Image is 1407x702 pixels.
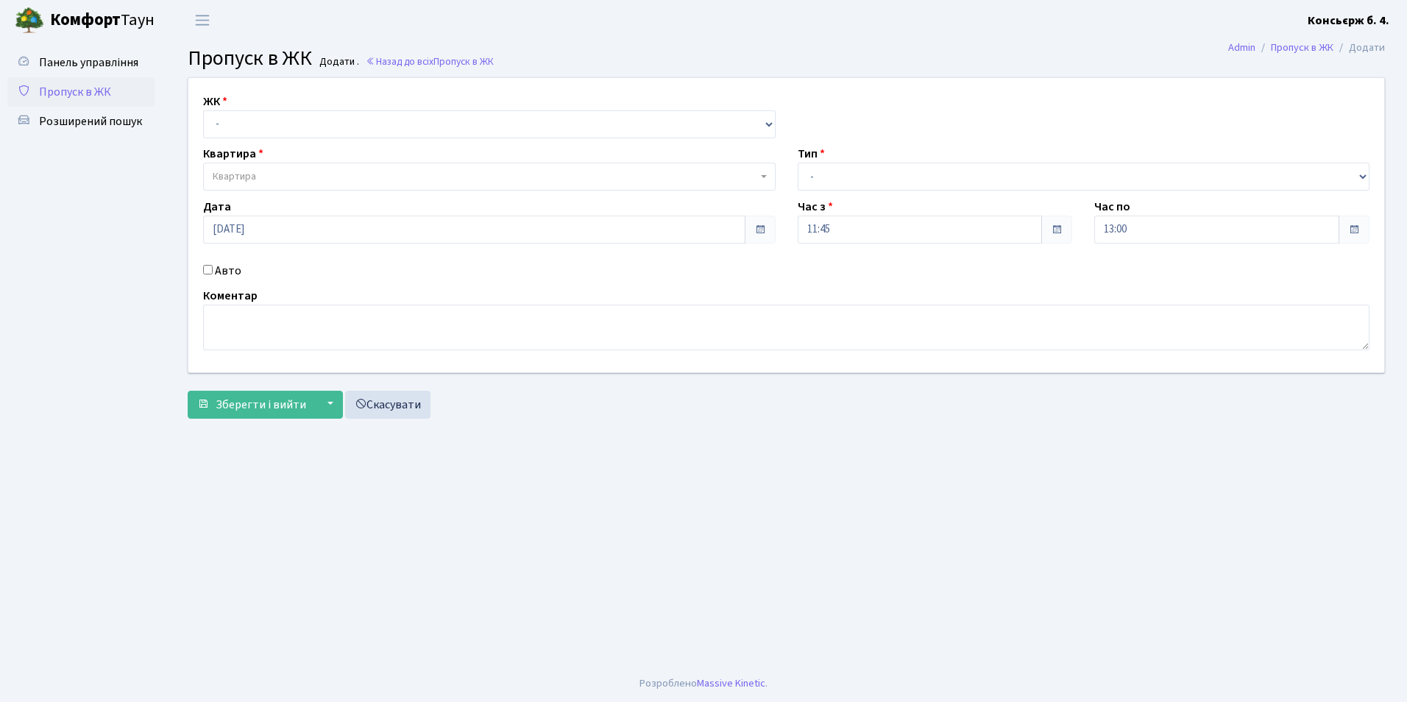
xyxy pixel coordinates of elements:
[697,676,765,691] a: Massive Kinetic
[1308,12,1389,29] a: Консьєрж б. 4.
[188,43,312,73] span: Пропуск в ЖК
[188,391,316,419] button: Зберегти і вийти
[1308,13,1389,29] b: Консьєрж б. 4.
[203,145,263,163] label: Квартира
[215,262,241,280] label: Авто
[639,676,768,692] div: Розроблено .
[39,113,142,130] span: Розширений пошук
[345,391,430,419] a: Скасувати
[7,107,155,136] a: Розширений пошук
[1333,40,1385,56] li: Додати
[1271,40,1333,55] a: Пропуск в ЖК
[203,198,231,216] label: Дата
[798,145,825,163] label: Тип
[1228,40,1255,55] a: Admin
[15,6,44,35] img: logo.png
[50,8,121,32] b: Комфорт
[216,397,306,413] span: Зберегти і вийти
[50,8,155,33] span: Таун
[203,287,258,305] label: Коментар
[203,93,227,110] label: ЖК
[7,48,155,77] a: Панель управління
[1206,32,1407,63] nav: breadcrumb
[39,54,138,71] span: Панель управління
[39,84,111,100] span: Пропуск в ЖК
[798,198,833,216] label: Час з
[316,56,359,68] small: Додати .
[213,169,256,184] span: Квартира
[7,77,155,107] a: Пропуск в ЖК
[1094,198,1130,216] label: Час по
[433,54,494,68] span: Пропуск в ЖК
[184,8,221,32] button: Переключити навігацію
[366,54,494,68] a: Назад до всіхПропуск в ЖК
